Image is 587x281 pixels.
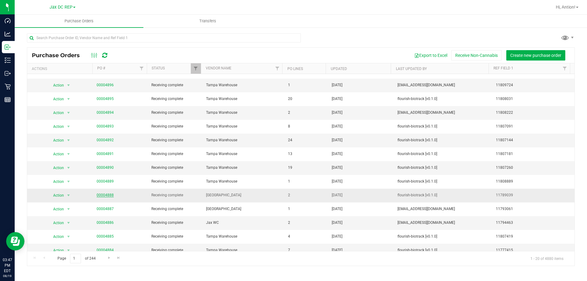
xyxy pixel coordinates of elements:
[97,138,114,142] a: 00004892
[332,179,342,184] span: [DATE]
[272,63,282,74] a: Filter
[52,254,101,263] span: Page of 244
[48,164,64,172] span: Action
[206,96,281,102] span: Tampa Warehouse
[332,206,342,212] span: [DATE]
[206,82,281,88] span: Tampa Warehouse
[206,247,281,253] span: Tampa Warehouse
[5,83,11,90] inline-svg: Retail
[97,179,114,183] a: 00004889
[496,247,571,253] span: 11777415
[143,15,272,28] a: Transfers
[97,165,114,170] a: 00004890
[332,234,342,239] span: [DATE]
[5,70,11,76] inline-svg: Outbound
[397,192,489,198] span: flourish-biotrack [v0.1.0]
[396,67,427,71] a: Last Updated By
[5,57,11,63] inline-svg: Inventory
[206,206,281,212] span: [GEOGRAPHIC_DATA]
[496,82,571,88] span: 11809724
[65,177,72,186] span: select
[15,15,143,28] a: Purchase Orders
[496,124,571,129] span: 11807091
[65,191,72,200] span: select
[97,97,114,101] a: 00004895
[97,207,114,211] a: 00004887
[288,82,324,88] span: 1
[151,124,199,129] span: Receiving complete
[560,63,570,74] a: Filter
[288,151,324,157] span: 13
[65,246,72,255] span: select
[332,124,342,129] span: [DATE]
[48,191,64,200] span: Action
[97,234,114,238] a: 00004885
[496,179,571,184] span: 11808889
[331,67,347,71] a: Updated
[397,247,489,253] span: flourish-biotrack [v0.1.0]
[48,219,64,227] span: Action
[5,44,11,50] inline-svg: Inbound
[3,274,12,278] p: 08/19
[332,96,342,102] span: [DATE]
[397,206,489,212] span: [EMAIL_ADDRESS][DOMAIN_NAME]
[496,137,571,143] span: 11807144
[65,136,72,145] span: select
[97,110,114,115] a: 00004894
[97,152,114,156] a: 00004891
[151,151,199,157] span: Receiving complete
[136,63,146,74] a: Filter
[288,124,324,129] span: 8
[48,95,64,103] span: Action
[510,53,561,58] span: Create new purchase order
[496,110,571,116] span: 11808222
[206,124,281,129] span: Tampa Warehouse
[151,192,199,198] span: Receiving complete
[288,192,324,198] span: 2
[65,205,72,213] span: select
[288,234,324,239] span: 4
[97,124,114,128] a: 00004893
[397,165,489,171] span: flourish-biotrack [v0.1.0]
[50,5,72,10] span: Jax DC REP
[151,206,199,212] span: Receiving complete
[32,52,86,59] span: Purchase Orders
[206,165,281,171] span: Tampa Warehouse
[151,179,199,184] span: Receiving complete
[288,165,324,171] span: 19
[288,220,324,226] span: 2
[493,66,513,70] a: Ref Field 1
[65,150,72,158] span: select
[151,165,199,171] span: Receiving complete
[206,234,281,239] span: Tampa Warehouse
[151,137,199,143] span: Receiving complete
[48,205,64,213] span: Action
[48,150,64,158] span: Action
[48,109,64,117] span: Action
[97,83,114,87] a: 00004896
[397,151,489,157] span: flourish-biotrack [v0.1.0]
[332,137,342,143] span: [DATE]
[397,82,489,88] span: [EMAIL_ADDRESS][DOMAIN_NAME]
[526,254,568,263] span: 1 - 20 of 4880 items
[496,234,571,239] span: 11807419
[206,110,281,116] span: Tampa Warehouse
[97,66,105,70] a: PO #
[288,96,324,102] span: 20
[496,165,571,171] span: 11807260
[6,232,24,250] iframe: Resource center
[48,232,64,241] span: Action
[332,151,342,157] span: [DATE]
[70,254,81,263] input: 1
[65,109,72,117] span: select
[151,96,199,102] span: Receiving complete
[151,82,199,88] span: Receiving complete
[206,151,281,157] span: Tampa Warehouse
[496,192,571,198] span: 11789039
[496,220,571,226] span: 11794463
[114,254,123,262] a: Go to the last page
[410,50,451,61] button: Export to Excel
[151,247,199,253] span: Receiving complete
[65,81,72,90] span: select
[206,66,231,70] a: Vendor Name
